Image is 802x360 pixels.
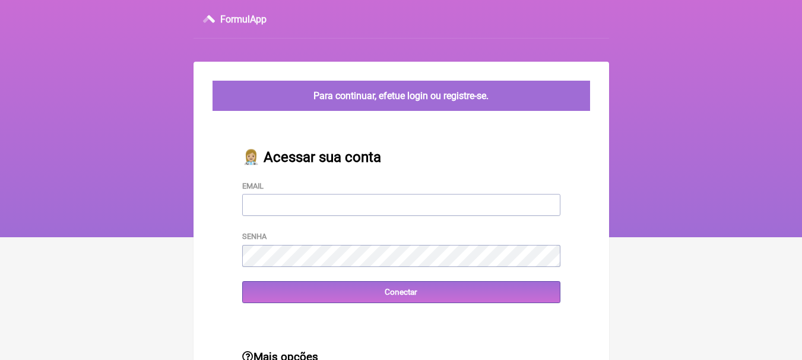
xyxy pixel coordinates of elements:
label: Senha [242,232,267,241]
h3: FormulApp [220,14,267,25]
div: Para continuar, efetue login ou registre-se. [213,81,590,111]
h2: 👩🏼‍⚕️ Acessar sua conta [242,149,560,165]
label: Email [242,181,264,190]
input: Conectar [242,281,560,303]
